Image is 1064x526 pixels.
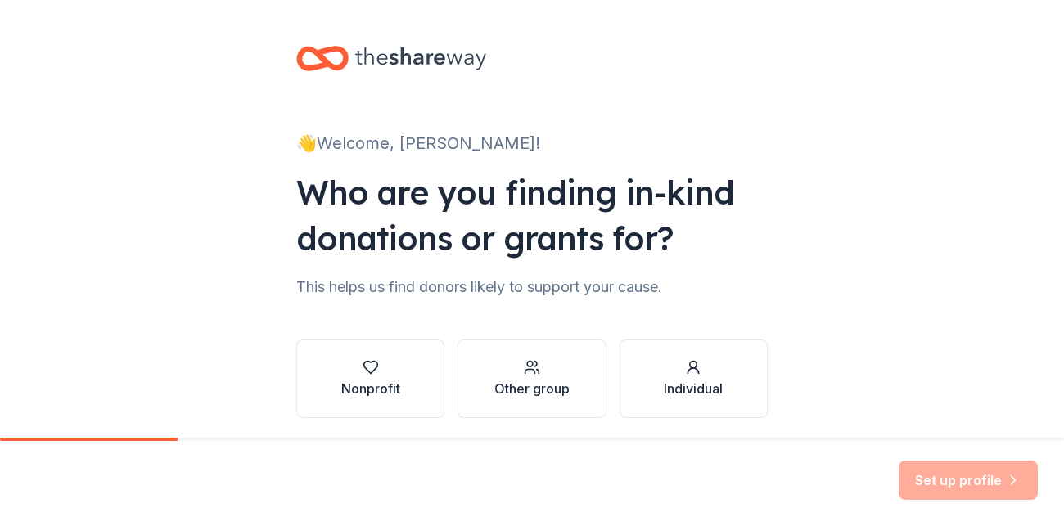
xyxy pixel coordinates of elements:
div: Nonprofit [341,379,400,398]
div: This helps us find donors likely to support your cause. [296,274,768,300]
div: Who are you finding in-kind donations or grants for? [296,169,768,261]
div: Individual [664,379,723,398]
button: Other group [458,339,606,418]
div: 👋 Welcome, [PERSON_NAME]! [296,130,768,156]
button: Nonprofit [296,339,444,418]
button: Individual [620,339,768,418]
div: Other group [494,379,570,398]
